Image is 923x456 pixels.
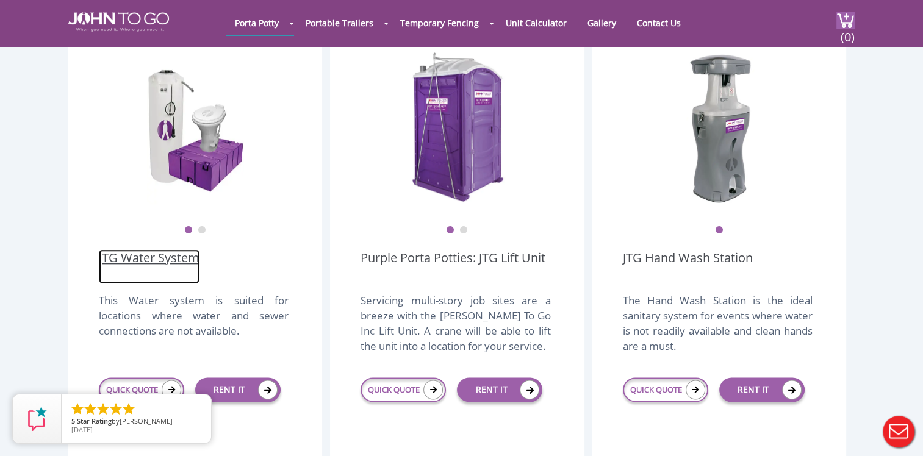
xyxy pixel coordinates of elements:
[83,402,98,416] li: 
[361,249,545,283] a: Purple Porta Potties: JTG Lift Unit
[71,416,75,426] span: 5
[184,226,193,235] button: 1 of 2
[361,293,550,351] div: Servicing multi-story job sites are a breeze with the [PERSON_NAME] To Go Inc Lift Unit. A crane ...
[391,11,488,35] a: Temporary Fencing
[147,52,244,204] img: j2g fresh water system 1
[459,226,468,235] button: 2 of 2
[296,11,382,35] a: Portable Trailers
[226,11,288,35] a: Porta Potty
[195,377,281,402] a: RENT IT
[361,377,446,402] a: QUICK QUOTE
[71,425,93,434] span: [DATE]
[99,377,184,402] a: QUICK QUOTE
[70,402,85,416] li: 
[120,416,173,426] span: [PERSON_NAME]
[836,12,855,29] img: cart a
[96,402,110,416] li: 
[497,11,576,35] a: Unit Calculator
[71,418,201,426] span: by
[719,377,805,402] a: RENT IT
[622,293,812,351] div: The Hand Wash Station is the ideal sanitary system for events where water is not readily availabl...
[840,19,855,45] span: (0)
[628,11,690,35] a: Contact Us
[198,226,206,235] button: 2 of 2
[99,293,289,351] div: This Water system is suited for locations where water and sewer connections are not available.
[121,402,136,416] li: 
[77,416,112,426] span: Star Rating
[715,226,724,235] button: 1 of 1
[99,249,199,283] a: JTG Water System
[622,249,752,283] a: JTG Hand Wash Station
[109,402,123,416] li: 
[446,226,454,235] button: 1 of 2
[578,11,625,35] a: Gallery
[623,377,708,402] a: QUICK QUOTE
[68,12,169,32] img: JOHN to go
[25,407,49,431] img: Review Rating
[874,407,923,456] button: Live Chat
[457,377,542,402] a: RENT IT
